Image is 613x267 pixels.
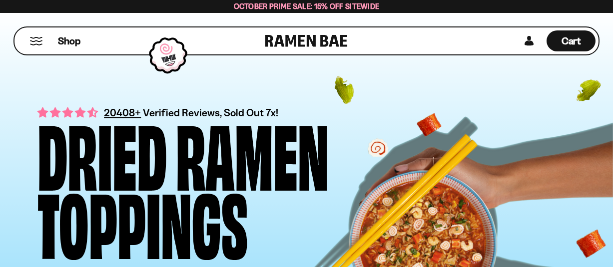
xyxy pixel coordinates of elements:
div: Dried [37,118,167,186]
button: Mobile Menu Trigger [29,37,43,45]
div: Ramen [176,118,329,186]
div: Toppings [37,186,248,255]
div: Cart [547,27,596,54]
a: Shop [58,30,80,51]
span: Shop [58,34,80,48]
span: Cart [562,35,581,47]
span: October Prime Sale: 15% off Sitewide [234,1,380,11]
